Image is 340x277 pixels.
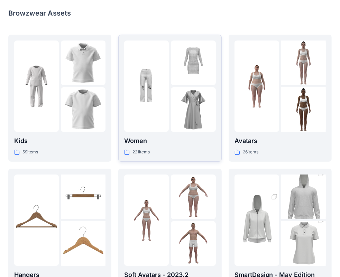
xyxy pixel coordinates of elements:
img: folder 3 [171,87,215,132]
img: folder 1 [14,198,59,242]
img: folder 2 [61,175,105,219]
img: folder 2 [171,175,215,219]
img: folder 1 [124,198,169,242]
img: folder 1 [124,64,169,109]
p: 26 items [243,149,258,156]
img: folder 3 [281,87,326,132]
img: folder 2 [61,41,105,85]
img: folder 3 [61,87,105,132]
img: folder 1 [14,64,59,109]
a: folder 1folder 2folder 3Women221items [118,35,221,162]
p: Kids [14,136,105,146]
img: folder 2 [171,41,215,85]
p: 59 items [22,149,38,156]
p: 221 items [132,149,150,156]
img: folder 1 [235,187,279,254]
img: folder 1 [235,64,279,109]
a: folder 1folder 2folder 3Avatars26items [229,35,332,162]
img: folder 2 [281,163,326,231]
img: folder 2 [281,41,326,85]
img: folder 3 [61,221,105,266]
img: folder 3 [171,221,215,266]
p: Browzwear Assets [8,8,71,18]
p: Avatars [235,136,326,146]
a: folder 1folder 2folder 3Kids59items [8,35,111,162]
p: Women [124,136,215,146]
